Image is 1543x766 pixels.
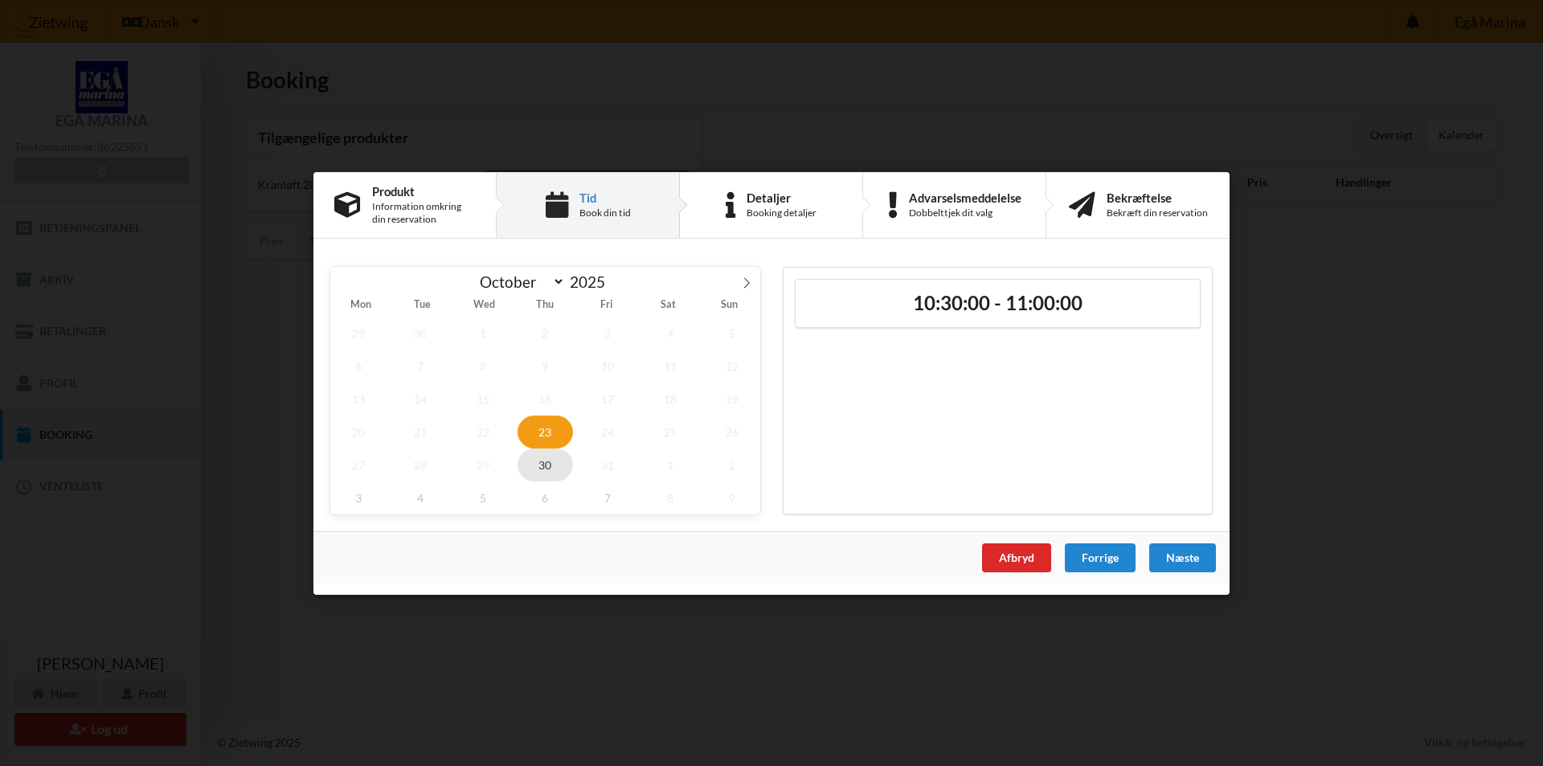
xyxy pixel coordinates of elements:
div: Næste [1149,543,1216,571]
span: October 30, 2025 [518,448,574,481]
div: Detaljer [747,190,817,203]
span: October 9, 2025 [518,349,574,382]
span: Fri [576,300,637,310]
span: October 3, 2025 [579,316,636,349]
span: November 4, 2025 [393,481,449,514]
span: October 28, 2025 [393,448,449,481]
span: November 1, 2025 [642,448,698,481]
span: October 2, 2025 [518,316,574,349]
span: October 15, 2025 [455,382,511,415]
div: Bekræft din reservation [1107,207,1208,219]
span: October 17, 2025 [579,382,636,415]
span: October 19, 2025 [704,382,760,415]
div: Dobbelttjek dit valg [909,207,1021,219]
span: October 1, 2025 [455,316,511,349]
span: Tue [391,300,452,310]
span: Wed [453,300,514,310]
h2: 10:30:00 - 11:00:00 [807,290,1189,315]
span: November 5, 2025 [455,481,511,514]
div: Tid [579,190,631,203]
span: November 6, 2025 [518,481,574,514]
span: November 2, 2025 [704,448,760,481]
span: November 3, 2025 [330,481,387,514]
span: October 10, 2025 [579,349,636,382]
span: October 13, 2025 [330,382,387,415]
span: October 24, 2025 [579,415,636,448]
select: Month [473,272,566,292]
span: October 12, 2025 [704,349,760,382]
span: October 25, 2025 [642,415,698,448]
span: October 22, 2025 [455,415,511,448]
div: Afbryd [982,543,1051,571]
input: Year [565,272,618,291]
div: Information omkring din reservation [372,200,475,226]
span: October 26, 2025 [704,415,760,448]
span: October 20, 2025 [330,415,387,448]
div: Book din tid [579,207,631,219]
span: October 18, 2025 [642,382,698,415]
span: October 8, 2025 [455,349,511,382]
span: Mon [330,300,391,310]
span: October 5, 2025 [704,316,760,349]
span: Sun [699,300,760,310]
div: Produkt [372,184,475,197]
span: November 8, 2025 [642,481,698,514]
div: Bekræftelse [1107,190,1208,203]
span: October 11, 2025 [642,349,698,382]
span: Thu [514,300,575,310]
span: November 9, 2025 [704,481,760,514]
span: October 29, 2025 [455,448,511,481]
span: October 16, 2025 [518,382,574,415]
span: September 29, 2025 [330,316,387,349]
span: October 27, 2025 [330,448,387,481]
span: October 6, 2025 [330,349,387,382]
span: October 21, 2025 [393,415,449,448]
span: Sat [637,300,698,310]
span: October 4, 2025 [642,316,698,349]
span: October 23, 2025 [518,415,574,448]
span: October 14, 2025 [393,382,449,415]
span: September 30, 2025 [393,316,449,349]
div: Forrige [1065,543,1136,571]
div: Advarselsmeddelelse [909,190,1021,203]
span: October 31, 2025 [579,448,636,481]
span: October 7, 2025 [393,349,449,382]
div: Booking detaljer [747,207,817,219]
span: November 7, 2025 [579,481,636,514]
